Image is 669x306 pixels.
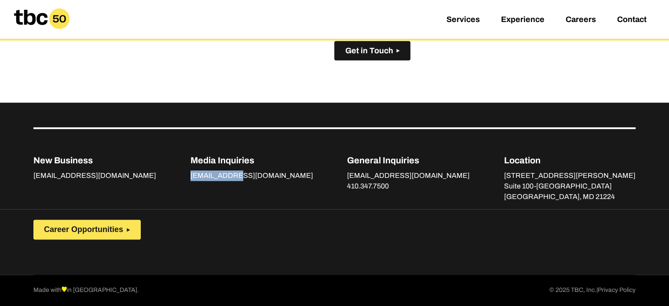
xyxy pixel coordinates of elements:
[446,15,480,26] a: Services
[347,154,470,167] p: General Inquiries
[504,181,636,192] p: Suite 100-[GEOGRAPHIC_DATA]
[347,172,470,181] a: [EMAIL_ADDRESS][DOMAIN_NAME]
[566,15,596,26] a: Careers
[617,15,647,26] a: Contact
[347,182,389,192] a: 410.347.7500
[549,285,636,296] p: © 2025 TBC, Inc.
[501,15,545,26] a: Experience
[190,154,313,167] p: Media Inquiries
[190,172,313,181] a: [EMAIL_ADDRESS][DOMAIN_NAME]
[504,154,636,167] p: Location
[7,26,77,35] a: Home
[33,220,141,240] button: Career Opportunities
[44,225,123,234] span: Career Opportunities
[504,170,636,181] p: [STREET_ADDRESS][PERSON_NAME]
[33,154,156,167] p: New Business
[596,287,598,293] span: |
[504,192,636,202] p: [GEOGRAPHIC_DATA], MD 21224
[33,172,156,181] a: [EMAIL_ADDRESS][DOMAIN_NAME]
[345,46,393,55] span: Get in Touch
[334,41,410,61] button: Get in Touch
[33,285,139,296] p: Made with in [GEOGRAPHIC_DATA].
[598,285,636,296] a: Privacy Policy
